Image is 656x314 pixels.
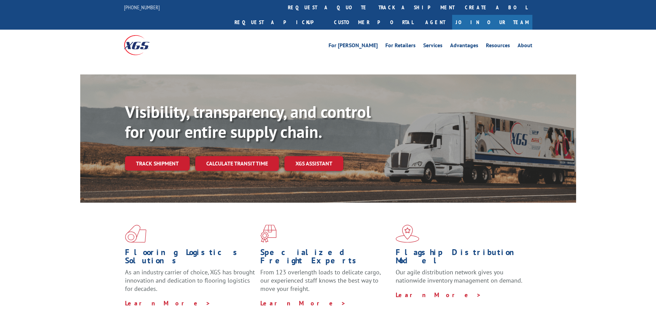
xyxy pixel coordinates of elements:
[260,225,277,243] img: xgs-icon-focused-on-flooring-red
[229,15,329,30] a: Request a pickup
[396,225,419,243] img: xgs-icon-flagship-distribution-model-red
[396,291,481,299] a: Learn More >
[125,299,211,307] a: Learn More >
[284,156,343,171] a: XGS ASSISTANT
[125,156,190,171] a: Track shipment
[260,248,391,268] h1: Specialized Freight Experts
[486,43,510,50] a: Resources
[452,15,532,30] a: Join Our Team
[418,15,452,30] a: Agent
[396,248,526,268] h1: Flagship Distribution Model
[124,4,160,11] a: [PHONE_NUMBER]
[385,43,416,50] a: For Retailers
[450,43,478,50] a: Advantages
[125,268,255,293] span: As an industry carrier of choice, XGS has brought innovation and dedication to flooring logistics...
[125,248,255,268] h1: Flooring Logistics Solutions
[329,43,378,50] a: For [PERSON_NAME]
[195,156,279,171] a: Calculate transit time
[260,299,346,307] a: Learn More >
[260,268,391,299] p: From 123 overlength loads to delicate cargo, our experienced staff knows the best way to move you...
[518,43,532,50] a: About
[125,101,371,142] b: Visibility, transparency, and control for your entire supply chain.
[396,268,522,284] span: Our agile distribution network gives you nationwide inventory management on demand.
[423,43,442,50] a: Services
[329,15,418,30] a: Customer Portal
[125,225,146,243] img: xgs-icon-total-supply-chain-intelligence-red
